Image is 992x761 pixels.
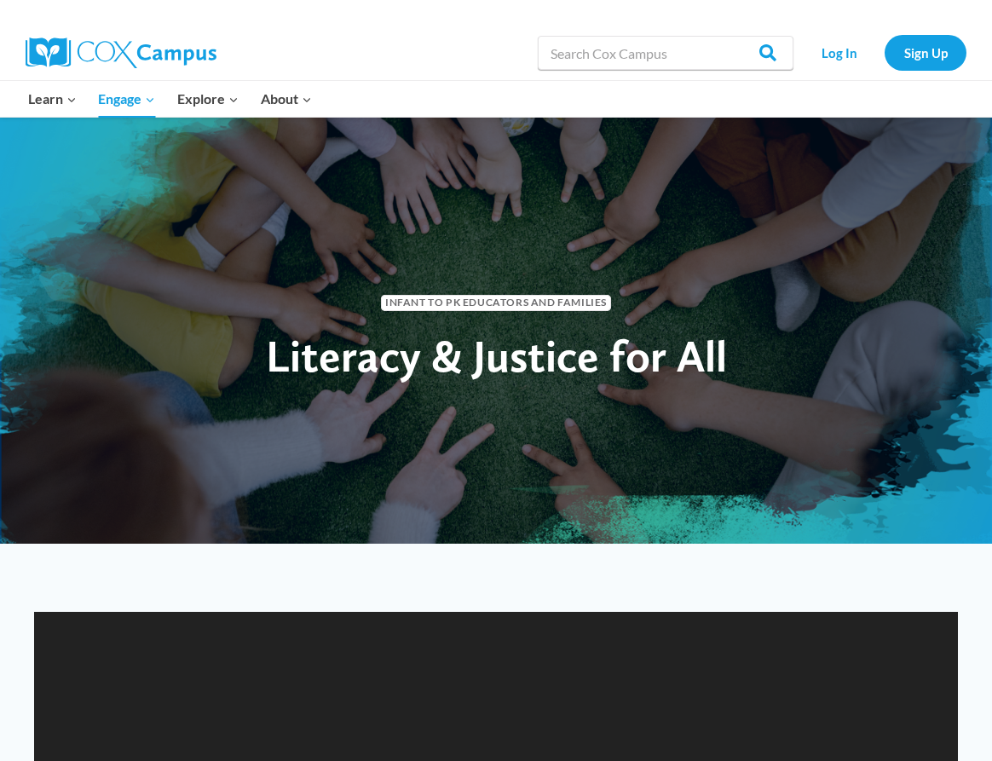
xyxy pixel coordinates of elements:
a: Log In [802,35,876,70]
span: About [261,88,312,110]
img: Cox Campus [26,37,216,68]
span: Literacy & Justice for All [266,329,727,383]
span: Engage [98,88,155,110]
span: Explore [177,88,239,110]
nav: Secondary Navigation [802,35,966,70]
nav: Primary Navigation [17,81,322,117]
input: Search Cox Campus [538,36,793,70]
span: Learn [28,88,77,110]
a: Sign Up [885,35,966,70]
span: Infant to PK Educators and Families [381,295,611,311]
